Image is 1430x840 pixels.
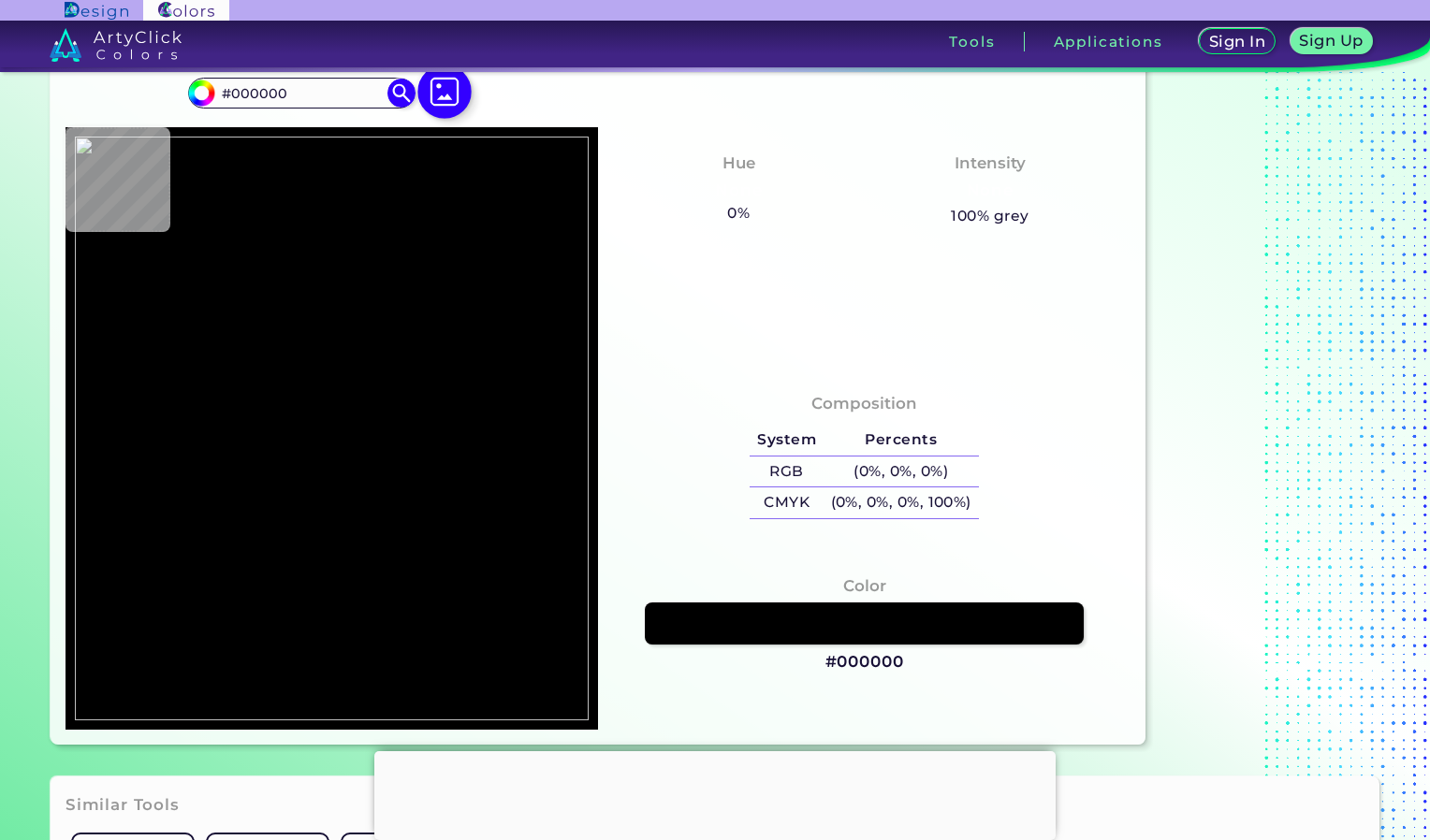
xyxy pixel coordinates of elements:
h3: Tools [949,35,995,49]
input: type color.. [214,80,388,106]
h5: 0% [721,201,757,225]
h4: Composition [811,390,917,417]
img: ArtyClick Design logo [65,2,127,20]
h5: 100% grey [951,204,1029,228]
img: icon picture [418,65,473,119]
h3: #000000 [825,651,904,673]
h5: Sign Up [1303,34,1361,48]
h3: None [958,180,1021,202]
h3: Applications [1054,35,1163,49]
h4: Color [843,572,886,600]
h5: Sign In [1212,35,1262,49]
iframe: Advertisement [374,751,1056,835]
img: icon search [387,79,416,107]
h5: System [750,425,823,456]
iframe: Advertisement [1153,16,1387,752]
h3: None [708,180,770,202]
img: 16fe6f81-0939-4132-a768-58d253e841f3 [75,137,589,721]
h4: Intensity [955,150,1026,177]
img: logo_artyclick_colors_white.svg [50,28,182,62]
h5: (0%, 0%, 0%) [824,456,979,487]
a: Sign Up [1294,30,1368,53]
h4: Hue [722,150,755,177]
a: Sign In [1203,30,1271,53]
h5: CMYK [750,487,823,518]
h5: (0%, 0%, 0%, 100%) [824,487,979,518]
h5: Percents [824,425,979,456]
h5: RGB [750,456,823,487]
h3: Similar Tools [66,794,180,817]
